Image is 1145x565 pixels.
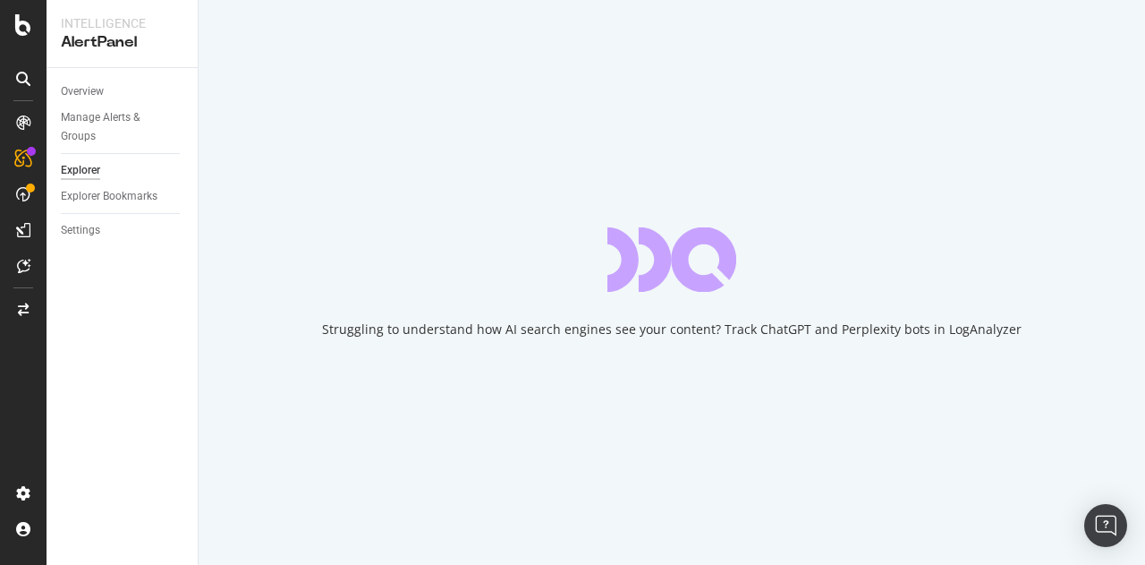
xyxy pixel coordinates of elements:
div: Explorer Bookmarks [61,187,157,206]
div: Struggling to understand how AI search engines see your content? Track ChatGPT and Perplexity bot... [322,321,1022,338]
div: AlertPanel [61,32,183,53]
div: animation [607,227,736,292]
a: Settings [61,221,185,240]
div: Explorer [61,161,100,180]
a: Explorer Bookmarks [61,187,185,206]
div: Intelligence [61,14,183,32]
a: Overview [61,82,185,101]
div: Manage Alerts & Groups [61,108,168,146]
a: Explorer [61,161,185,180]
div: Overview [61,82,104,101]
div: Open Intercom Messenger [1084,504,1127,547]
a: Manage Alerts & Groups [61,108,185,146]
div: Settings [61,221,100,240]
